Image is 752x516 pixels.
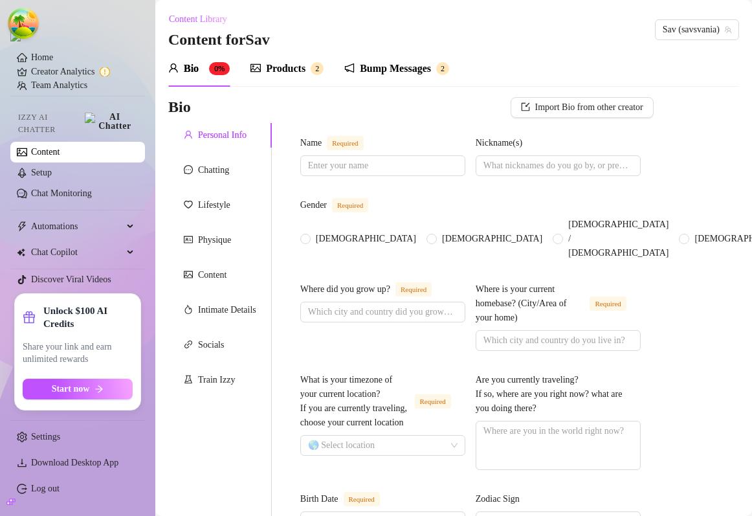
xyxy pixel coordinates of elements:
a: Log out [31,484,60,493]
a: Chat Monitoring [31,188,92,198]
label: Where is your current homebase? (City/Area of your home) [476,282,641,325]
span: gift [23,311,36,324]
span: import [521,102,530,111]
label: Birth Date [300,492,394,506]
span: [DEMOGRAPHIC_DATA] / [DEMOGRAPHIC_DATA] [563,218,674,260]
span: notification [344,63,355,73]
label: Gender [300,198,382,212]
div: Personal Info [198,128,247,142]
span: Required [415,394,451,409]
a: Home [31,52,53,62]
a: Discover Viral Videos [31,275,111,284]
div: Bump Messages [360,61,431,76]
span: Required [332,198,368,212]
div: Birth Date [300,492,338,506]
div: Where is your current homebase? (City/Area of your home) [476,282,585,325]
span: user [184,130,193,139]
span: picture [184,270,193,279]
span: Start now [52,384,90,394]
div: Content [198,268,227,282]
a: Settings [31,432,60,442]
img: Chat Copilot [17,248,25,257]
span: 2 [441,64,445,73]
h3: Bio [168,97,191,118]
span: Are you currently traveling? If so, where are you right now? what are you doing there? [476,375,623,413]
span: Automations [31,216,123,237]
span: build [6,497,16,506]
span: [DEMOGRAPHIC_DATA] [311,232,421,246]
div: Train Izzy [198,373,235,387]
sup: 0% [209,62,230,75]
span: Chat Copilot [31,242,123,263]
label: Nickname(s) [476,136,531,150]
strong: Unlock $100 AI Credits [43,304,133,330]
div: Gender [300,198,327,212]
button: Open Tanstack query devtools [10,10,36,36]
div: Intimate Details [198,303,256,317]
div: Bio [184,61,199,76]
input: Nickname(s) [483,159,630,173]
sup: 2 [436,62,449,75]
span: message [184,165,193,174]
span: heart [184,200,193,209]
span: Required [590,297,626,311]
span: idcard [184,235,193,244]
span: fire [184,305,193,314]
img: AI Chatter [85,113,135,131]
button: Content Library [168,9,238,30]
span: thunderbolt [17,221,27,232]
span: What is your timezone of your current location? If you are currently traveling, choose your curre... [300,375,407,427]
span: experiment [184,375,193,384]
span: link [184,340,193,349]
a: Setup [31,168,52,177]
div: Products [266,61,305,76]
span: Download Desktop App [31,458,118,467]
a: Creator Analytics exclamation-circle [31,62,135,82]
span: team [724,26,732,34]
div: Lifestyle [198,198,230,212]
label: Name [300,136,378,150]
div: Chatting [198,163,229,177]
span: 2 [315,64,319,73]
a: Team Analytics [31,80,87,90]
span: picture [250,63,261,73]
span: user [168,63,179,73]
a: Content [31,147,60,157]
span: arrow-right [94,385,104,394]
span: Content Library [169,14,227,25]
span: Izzy AI Chatter [18,111,80,136]
button: Start nowarrow-right [23,379,133,399]
button: Import Bio from other creator [511,97,654,118]
span: Required [327,136,363,150]
input: Where is your current homebase? (City/Area of your home) [483,333,630,348]
div: Socials [198,338,224,352]
div: Zodiac Sign [476,492,520,506]
label: Where did you grow up? [300,282,446,297]
div: Where did you grow up? [300,282,390,297]
span: Required [395,282,432,297]
span: Required [344,492,380,506]
div: Physique [198,233,231,247]
span: Import Bio from other creator [535,102,643,113]
div: Nickname(s) [476,136,522,150]
span: [DEMOGRAPHIC_DATA] [437,232,547,246]
input: Name [308,159,455,173]
span: download [17,458,27,468]
sup: 2 [311,62,324,75]
input: Where did you grow up? [308,305,455,319]
span: Sav (savsvania) [663,20,731,39]
span: Share your link and earn unlimited rewards [23,341,133,366]
div: Name [300,136,322,150]
h3: Content for Sav [168,30,270,50]
label: Zodiac Sign [476,492,529,506]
